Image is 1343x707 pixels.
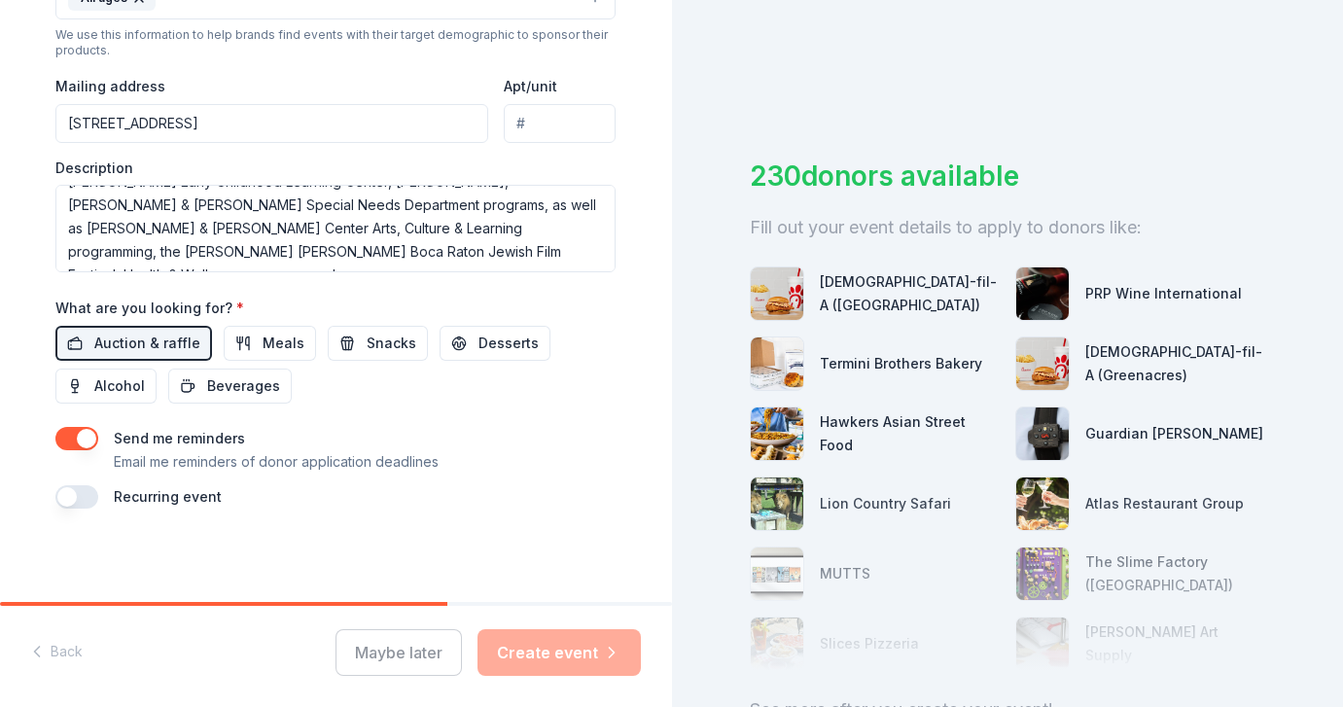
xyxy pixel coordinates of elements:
label: Recurring event [114,488,222,505]
div: PRP Wine International [1085,282,1242,305]
span: Auction & raffle [94,332,200,355]
input: # [504,104,616,143]
textarea: Funds raised at this event will be used for scholarship assistance for [PERSON_NAME] Early Childh... [55,185,616,272]
img: photo for Hawkers Asian Street Food [751,407,803,460]
div: Hawkers Asian Street Food [820,410,1000,457]
img: photo for Chick-fil-A (Boca Raton) [751,267,803,320]
div: Guardian [PERSON_NAME] [1085,422,1263,445]
button: Beverages [168,369,292,404]
img: photo for Guardian Angel Device [1016,407,1069,460]
p: Email me reminders of donor application deadlines [114,450,439,474]
div: 230 donors available [750,156,1266,196]
input: Enter a US address [55,104,488,143]
div: Termini Brothers Bakery [820,352,982,375]
div: [DEMOGRAPHIC_DATA]-fil-A (Greenacres) [1085,340,1265,387]
div: We use this information to help brands find events with their target demographic to sponsor their... [55,27,616,58]
div: Fill out your event details to apply to donors like: [750,212,1266,243]
img: photo for Termini Brothers Bakery [751,337,803,390]
div: [DEMOGRAPHIC_DATA]-fil-A ([GEOGRAPHIC_DATA]) [820,270,1000,317]
label: Mailing address [55,77,165,96]
label: What are you looking for? [55,299,244,318]
button: Auction & raffle [55,326,212,361]
img: photo for PRP Wine International [1016,267,1069,320]
span: Alcohol [94,374,145,398]
button: Meals [224,326,316,361]
button: Snacks [328,326,428,361]
span: Desserts [478,332,539,355]
button: Alcohol [55,369,157,404]
span: Meals [263,332,304,355]
label: Apt/unit [504,77,557,96]
span: Beverages [207,374,280,398]
button: Desserts [440,326,550,361]
span: Snacks [367,332,416,355]
label: Description [55,159,133,178]
label: Send me reminders [114,430,245,446]
img: photo for Chick-fil-A (Greenacres) [1016,337,1069,390]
